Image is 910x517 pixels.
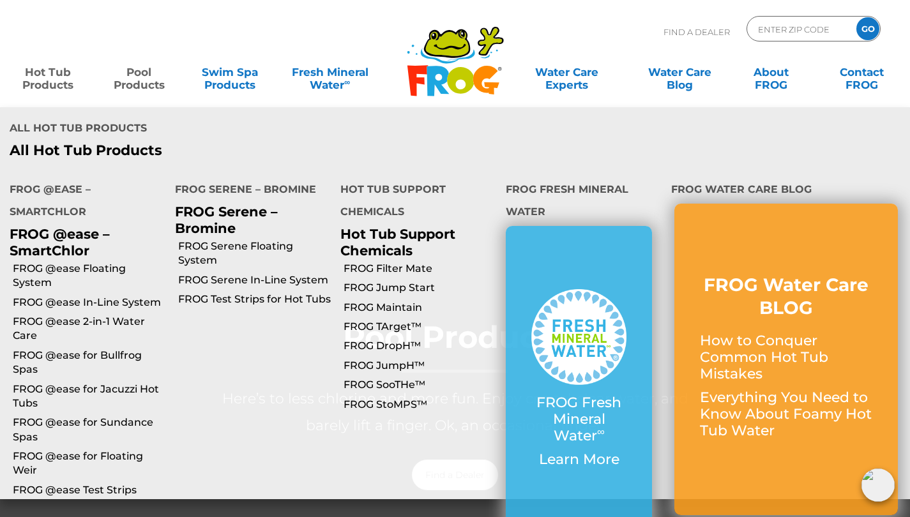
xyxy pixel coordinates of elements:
h3: FROG Water Care BLOG [700,273,872,320]
a: Fresh MineralWater∞ [285,59,374,85]
a: FROG @ease Floating System [13,262,165,290]
a: FROG @ease In-Line System [13,296,165,310]
a: FROG Fresh Mineral Water∞ Learn More [531,289,626,474]
a: Hot TubProducts [13,59,84,85]
a: FROG Test Strips for Hot Tubs [178,292,331,306]
a: FROG Filter Mate [344,262,496,276]
a: Water CareBlog [644,59,715,85]
a: FROG @ease for Sundance Spas [13,416,165,444]
a: All Hot Tub Products [10,142,446,159]
input: GO [856,17,879,40]
p: FROG Fresh Mineral Water [531,394,626,445]
a: FROG Serene Floating System [178,239,331,268]
a: FROG SooTHe™ [344,378,496,392]
a: FROG Jump Start [344,281,496,295]
a: FROG Water Care BLOG How to Conquer Common Hot Tub Mistakes Everything You Need to Know About Foa... [700,273,872,446]
a: ContactFROG [826,59,897,85]
h4: FROG Serene – Bromine [175,178,321,204]
h4: FROG @ease – SmartChlor [10,178,156,226]
a: FROG @ease Test Strips [13,483,165,497]
a: FROG @ease for Bullfrog Spas [13,348,165,377]
a: FROG Serene In-Line System [178,273,331,287]
sup: ∞ [597,425,605,438]
a: FROG StoMPS™ [344,398,496,412]
input: Zip Code Form [757,20,843,38]
h4: Hot Tub Support Chemicals [340,178,487,226]
a: FROG JumpH™ [344,359,496,373]
p: Find A Dealer [664,16,730,48]
a: PoolProducts [103,59,174,85]
a: FROG DropH™ [344,339,496,353]
p: How to Conquer Common Hot Tub Mistakes [700,333,872,383]
a: FROG @ease for Floating Weir [13,449,165,478]
p: Learn More [531,451,626,468]
sup: ∞ [344,77,350,87]
p: FROG Serene – Bromine [175,204,321,236]
h4: FROG Fresh Mineral Water [506,178,652,226]
a: FROG @ease 2-in-1 Water Care [13,315,165,343]
a: Swim SpaProducts [195,59,266,85]
a: AboutFROG [736,59,807,85]
a: FROG TArget™ [344,320,496,334]
a: Hot Tub Support Chemicals [340,226,455,258]
a: Water CareExperts [510,59,625,85]
a: FROG @ease for Jacuzzi Hot Tubs [13,382,165,411]
h4: FROG Water Care Blog [671,178,900,204]
h4: All Hot Tub Products [10,117,446,142]
img: openIcon [861,468,895,502]
p: Everything You Need to Know About Foamy Hot Tub Water [700,389,872,440]
a: FROG Maintain [344,301,496,315]
p: FROG @ease – SmartChlor [10,226,156,258]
